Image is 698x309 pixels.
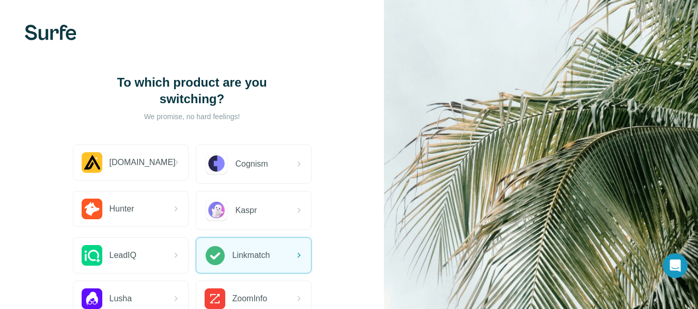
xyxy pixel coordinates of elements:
[89,111,296,122] p: We promise, no hard feelings!
[110,156,176,169] span: [DOMAIN_NAME]
[205,199,228,222] img: Kaspr Logo
[82,288,102,309] img: Lusha Logo
[205,245,225,266] img: Linkmatch Logo
[89,74,296,107] h1: To which product are you switching?
[205,288,225,309] img: ZoomInfo Logo
[25,25,76,40] img: Surfe's logo
[110,203,134,215] span: Hunter
[232,292,268,305] span: ZoomInfo
[110,249,136,262] span: LeadIQ
[236,204,257,217] span: Kaspr
[205,152,228,176] img: Cognism Logo
[82,245,102,266] img: LeadIQ Logo
[82,199,102,219] img: Hunter.io Logo
[82,152,102,173] img: Apollo.io Logo
[232,249,270,262] span: Linkmatch
[663,253,688,278] div: Open Intercom Messenger
[236,158,268,170] span: Cognism
[110,292,132,305] span: Lusha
